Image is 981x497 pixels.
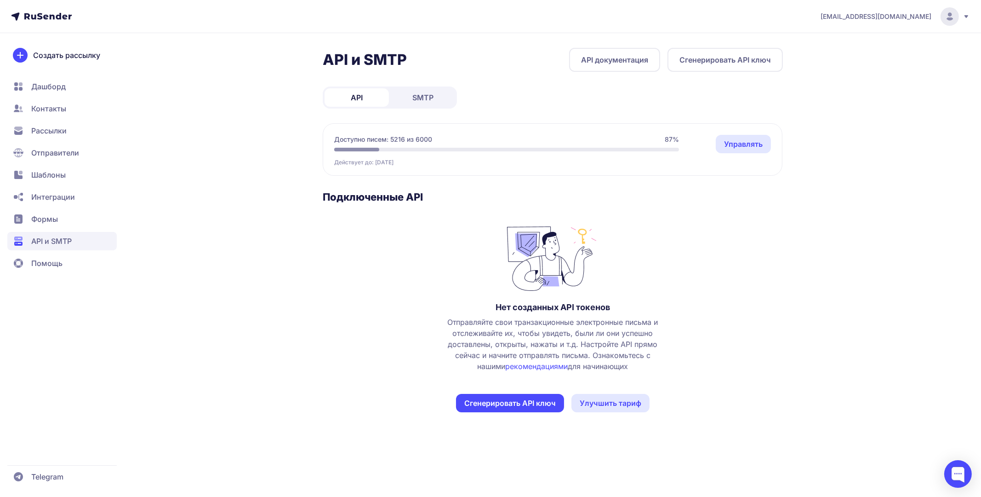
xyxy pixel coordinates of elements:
[31,258,63,269] span: Помощь
[325,88,389,107] a: API
[507,222,599,291] img: no_photo
[31,125,67,136] span: Рассылки
[569,48,660,72] a: API документация
[323,51,407,69] h2: API и SMTP
[31,147,79,158] span: Отправители
[667,48,783,72] button: Сгенерировать API ключ
[7,468,117,486] a: Telegram
[31,236,72,247] span: API и SMTP
[33,50,100,61] span: Создать рассылку
[31,169,66,180] span: Шаблоны
[571,394,650,412] a: Улучшить тариф
[506,362,568,371] a: рекомендациями
[439,317,667,372] span: Отправляйте свои транзакционные электронные письма и отслеживайте их, чтобы увидеть, были ли они ...
[31,191,75,202] span: Интеграции
[334,159,394,166] span: Действует до: [DATE]
[391,88,455,107] a: SMTP
[31,103,66,114] span: Контакты
[323,191,783,203] h3: Подключенные API
[716,135,771,153] a: Управлять
[821,12,931,21] span: [EMAIL_ADDRESS][DOMAIN_NAME]
[31,471,63,482] span: Telegram
[351,92,363,103] span: API
[412,92,433,103] span: SMTP
[496,302,610,313] h3: Нет созданных API токенов
[31,214,58,225] span: Формы
[334,135,432,144] span: Доступно писем: 5216 из 6000
[665,135,679,144] span: 87%
[456,394,564,412] button: Сгенерировать API ключ
[31,81,66,92] span: Дашборд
